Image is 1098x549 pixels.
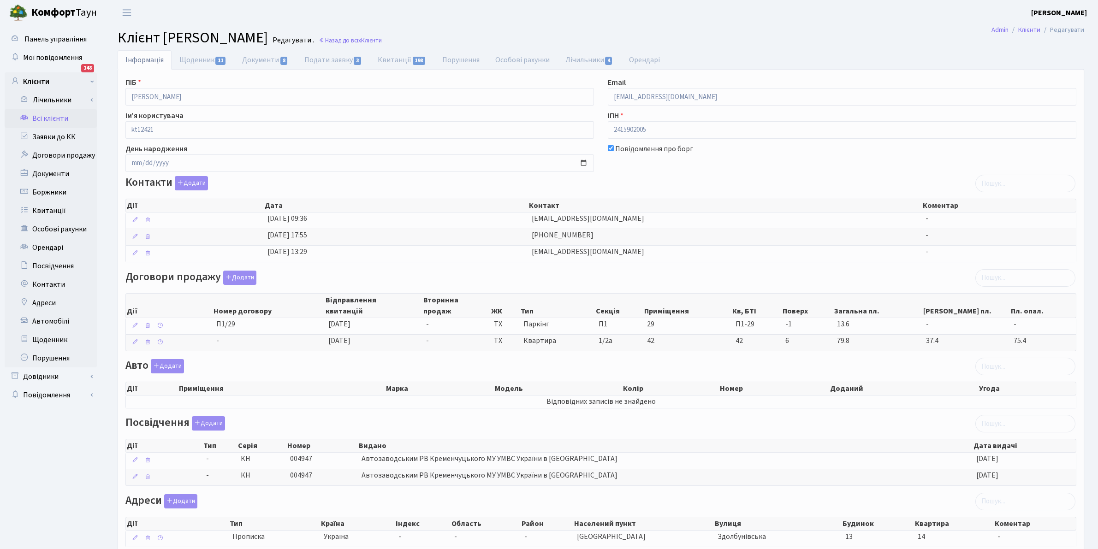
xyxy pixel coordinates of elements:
[125,494,197,508] label: Адреси
[523,319,591,330] span: Паркінг
[115,5,138,20] button: Переключити навігацію
[837,336,919,346] span: 79.8
[164,494,197,508] button: Адреси
[125,416,225,431] label: Посвідчення
[842,517,914,530] th: Будинок
[271,36,314,45] small: Редагувати .
[5,183,97,201] a: Боржники
[5,257,97,275] a: Посвідчення
[126,517,229,530] th: Дії
[608,110,623,121] label: ІПН
[5,331,97,349] a: Щоденник
[608,77,626,88] label: Email
[621,50,668,70] a: Орендарі
[973,439,1076,452] th: Дата видачі
[975,358,1075,375] input: Пошук...
[126,199,264,212] th: Дії
[395,517,451,530] th: Індекс
[237,439,286,452] th: Серія
[5,201,97,220] a: Квитанції
[975,415,1075,432] input: Пошук...
[125,110,184,121] label: Ім'я користувача
[647,319,654,329] span: 29
[81,64,94,72] div: 148
[175,176,208,190] button: Контакти
[524,531,527,542] span: -
[487,50,558,70] a: Особові рахунки
[125,77,141,88] label: ПІБ
[290,454,312,464] span: 004947
[202,439,237,452] th: Тип
[267,213,307,224] span: [DATE] 09:36
[599,319,607,329] span: П1
[1031,8,1087,18] b: [PERSON_NAME]
[223,271,256,285] button: Договори продажу
[126,396,1076,408] td: Відповідних записів не знайдено
[731,294,781,318] th: Кв, БТІ
[978,20,1098,40] nav: breadcrumb
[241,454,250,464] span: КН
[5,220,97,238] a: Особові рахунки
[125,176,208,190] label: Контакти
[926,230,928,240] span: -
[5,275,97,294] a: Контакти
[280,57,288,65] span: 8
[325,294,422,318] th: Відправлення квитанцій
[126,439,202,452] th: Дії
[926,336,1006,346] span: 37.4
[714,517,842,530] th: Вулиця
[434,50,487,70] a: Порушення
[5,294,97,312] a: Адреси
[615,143,693,154] label: Повідомлення про борг
[229,517,320,530] th: Тип
[523,336,591,346] span: Квартира
[206,470,233,481] span: -
[595,294,643,318] th: Секція
[532,213,644,224] span: [EMAIL_ADDRESS][DOMAIN_NAME]
[126,382,178,395] th: Дії
[5,128,97,146] a: Заявки до КК
[521,517,574,530] th: Район
[490,294,520,318] th: ЖК
[532,230,594,240] span: [PHONE_NUMBER]
[172,175,208,191] a: Додати
[426,336,429,346] span: -
[719,382,829,395] th: Номер
[647,336,654,346] span: 42
[221,269,256,285] a: Додати
[926,213,928,224] span: -
[24,34,87,44] span: Панель управління
[718,531,766,542] span: Здолбунівська
[328,336,350,346] span: [DATE]
[216,319,235,329] span: П1/29
[494,382,623,395] th: Модель
[264,199,528,212] th: Дата
[192,416,225,431] button: Посвідчення
[605,57,612,65] span: 4
[454,531,457,542] span: -
[599,336,612,346] span: 1/2а
[125,143,187,154] label: День народження
[785,336,830,346] span: 6
[5,349,97,367] a: Порушення
[532,247,644,257] span: [EMAIL_ADDRESS][DOMAIN_NAME]
[558,50,621,70] a: Лічильники
[991,25,1009,35] a: Admin
[320,517,395,530] th: Країна
[975,175,1075,192] input: Пошук...
[5,30,97,48] a: Панель управління
[976,470,998,480] span: [DATE]
[736,336,778,346] span: 42
[922,199,1076,212] th: Коментар
[577,531,646,542] span: [GEOGRAPHIC_DATA]
[354,57,361,65] span: 3
[328,319,350,329] span: [DATE]
[319,36,382,45] a: Назад до всіхКлієнти
[494,336,516,346] span: ТХ
[926,319,1006,330] span: -
[5,238,97,257] a: Орендарі
[148,358,184,374] a: Додати
[494,319,516,330] span: ТХ
[837,319,919,330] span: 13.6
[178,382,385,395] th: Приміщення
